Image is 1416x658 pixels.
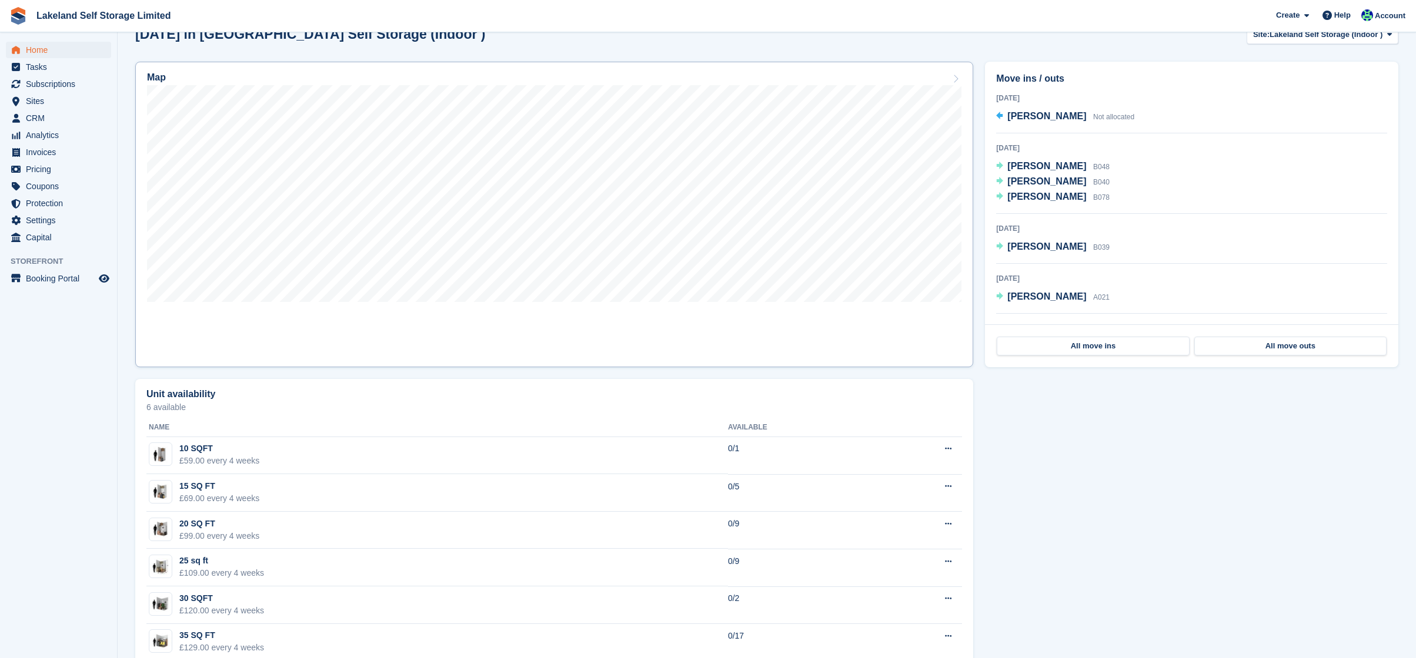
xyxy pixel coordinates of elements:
[728,549,872,586] td: 0/9
[26,42,96,58] span: Home
[1093,193,1110,202] span: B078
[26,93,96,109] span: Sites
[996,143,1387,153] div: [DATE]
[1093,293,1110,301] span: A021
[179,605,264,617] div: £120.00 every 4 weeks
[1253,29,1270,41] span: Site:
[996,174,1110,190] a: [PERSON_NAME] B040
[1093,243,1110,251] span: B039
[996,240,1110,255] a: [PERSON_NAME] B039
[179,629,264,642] div: 35 SQ FT
[11,256,117,267] span: Storefront
[1007,241,1086,251] span: [PERSON_NAME]
[179,480,259,492] div: 15 SQ FT
[1375,10,1405,22] span: Account
[1247,25,1398,44] button: Site: Lakeland Self Storage (Indoor )
[147,72,166,83] h2: Map
[6,144,111,160] a: menu
[26,178,96,194] span: Coupons
[1276,9,1300,21] span: Create
[996,290,1110,305] a: [PERSON_NAME] A021
[6,127,111,143] a: menu
[6,110,111,126] a: menu
[1007,161,1086,171] span: [PERSON_NAME]
[6,229,111,246] a: menu
[6,76,111,92] a: menu
[135,62,973,367] a: Map
[26,76,96,92] span: Subscriptions
[9,7,27,25] img: stora-icon-8386f47178a22dfd0bd8f6a31ec36ba5ce8667c1dd55bd0f319d3a0aa187defe.svg
[996,159,1110,174] a: [PERSON_NAME] B048
[1093,163,1110,171] span: B048
[179,555,264,567] div: 25 sq ft
[146,418,728,437] th: Name
[728,418,872,437] th: Available
[179,530,259,542] div: £99.00 every 4 weeks
[179,567,264,579] div: £109.00 every 4 weeks
[6,161,111,177] a: menu
[996,72,1387,86] h2: Move ins / outs
[179,592,264,605] div: 30 SQFT
[728,474,872,512] td: 0/5
[1361,9,1373,21] img: Steve Aynsley
[6,270,111,287] a: menu
[6,42,111,58] a: menu
[26,144,96,160] span: Invoices
[996,109,1134,125] a: [PERSON_NAME] Not allocated
[97,271,111,286] a: Preview store
[149,484,172,501] img: 15-sqft-unit.jpg
[149,521,172,538] img: 20-sqft-unit.jpg
[26,229,96,246] span: Capital
[996,190,1110,205] a: [PERSON_NAME] B078
[26,110,96,126] span: CRM
[6,59,111,75] a: menu
[6,195,111,211] a: menu
[26,127,96,143] span: Analytics
[26,59,96,75] span: Tasks
[996,323,1387,334] div: [DATE]
[1093,178,1110,186] span: B040
[6,93,111,109] a: menu
[728,586,872,624] td: 0/2
[6,178,111,194] a: menu
[179,642,264,654] div: £129.00 every 4 weeks
[996,93,1387,103] div: [DATE]
[179,518,259,530] div: 20 SQ FT
[1007,291,1086,301] span: [PERSON_NAME]
[996,223,1387,234] div: [DATE]
[1093,113,1134,121] span: Not allocated
[26,212,96,229] span: Settings
[149,446,172,463] img: 10-sqft-unit.jpg
[997,337,1189,355] a: All move ins
[996,273,1387,284] div: [DATE]
[146,389,215,399] h2: Unit availability
[728,437,872,474] td: 0/1
[1270,29,1382,41] span: Lakeland Self Storage (Indoor )
[179,442,259,455] div: 10 SQFT
[1194,337,1387,355] a: All move outs
[179,492,259,505] div: £69.00 every 4 weeks
[146,403,962,411] p: 6 available
[26,270,96,287] span: Booking Portal
[149,633,172,650] img: 35-sqft-unit.jpg
[1334,9,1351,21] span: Help
[728,512,872,549] td: 0/9
[1007,111,1086,121] span: [PERSON_NAME]
[1007,176,1086,186] span: [PERSON_NAME]
[32,6,176,25] a: Lakeland Self Storage Limited
[135,26,485,42] h2: [DATE] in [GEOGRAPHIC_DATA] Self Storage (Indoor )
[26,161,96,177] span: Pricing
[1007,192,1086,202] span: [PERSON_NAME]
[6,212,111,229] a: menu
[149,558,172,575] img: 25.jpg
[26,195,96,211] span: Protection
[149,596,172,613] img: 30-sqft-unit.jpg
[179,455,259,467] div: £59.00 every 4 weeks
